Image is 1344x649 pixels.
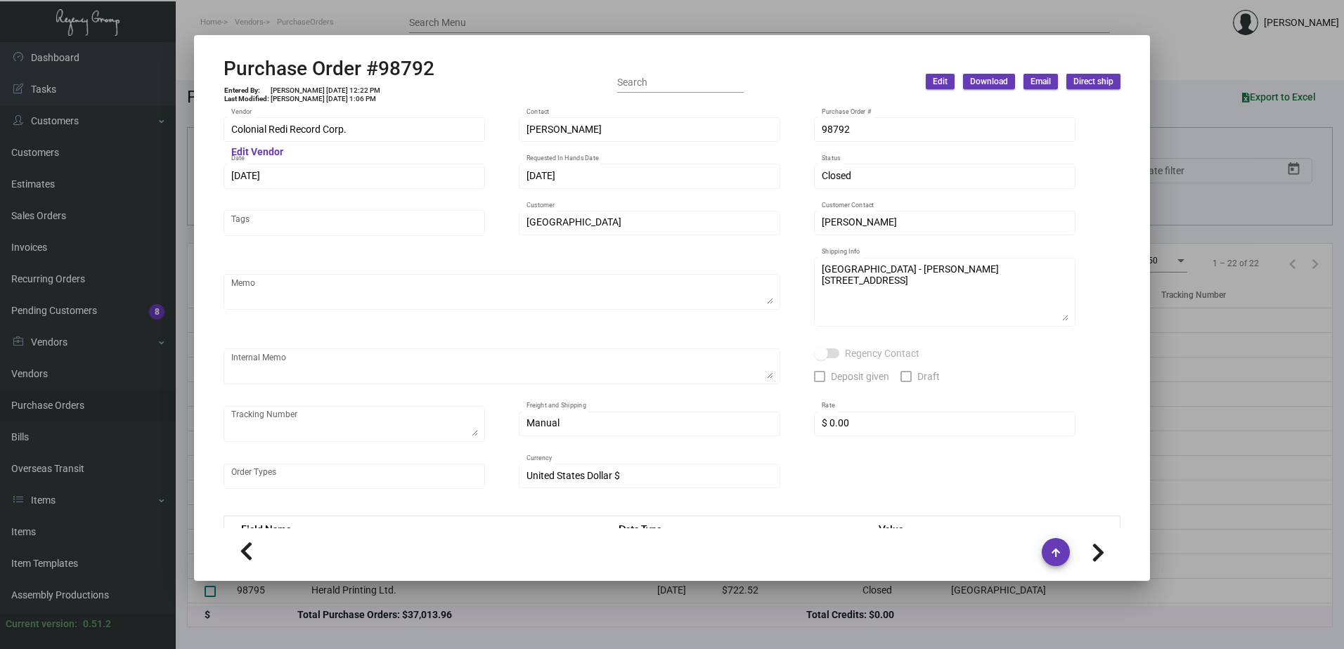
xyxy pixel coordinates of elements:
mat-hint: Edit Vendor [231,147,283,158]
span: Draft [917,368,940,385]
span: Download [970,76,1008,88]
td: [PERSON_NAME] [DATE] 1:06 PM [270,95,381,103]
span: Closed [822,170,851,181]
button: Edit [926,74,955,89]
th: Field Name [224,516,605,541]
td: Last Modified: [224,95,270,103]
div: 0.51.2 [83,617,111,631]
td: Entered By: [224,86,270,95]
div: Current version: [6,617,77,631]
button: Download [963,74,1015,89]
h2: Purchase Order #98792 [224,57,434,81]
th: Value [865,516,1120,541]
button: Direct ship [1066,74,1120,89]
button: Email [1023,74,1058,89]
span: Direct ship [1073,76,1113,88]
span: Edit [933,76,948,88]
td: [PERSON_NAME] [DATE] 12:22 PM [270,86,381,95]
span: Email [1030,76,1051,88]
th: Data Type [605,516,865,541]
span: Manual [526,417,560,428]
span: Deposit given [831,368,889,385]
span: Regency Contact [845,345,919,362]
